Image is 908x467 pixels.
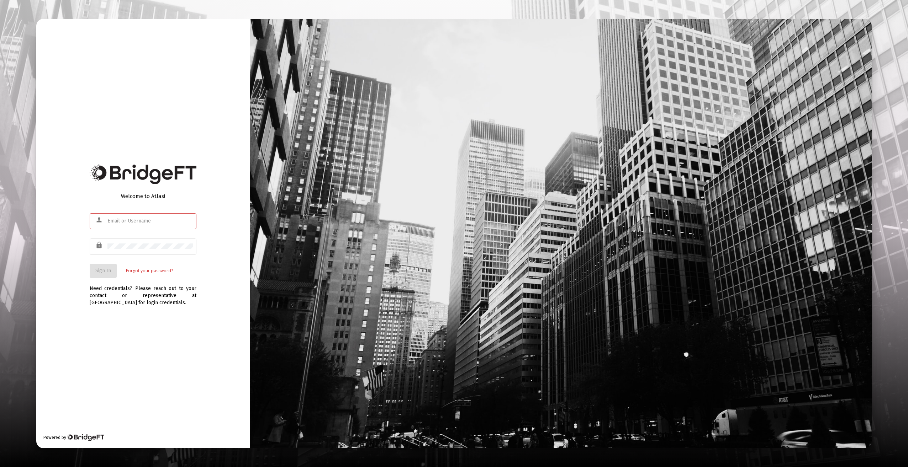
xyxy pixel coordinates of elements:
[95,268,111,274] span: Sign In
[43,434,104,441] div: Powered by
[107,218,193,224] input: Email or Username
[90,193,196,200] div: Welcome to Atlas!
[90,278,196,306] div: Need credentials? Please reach out to your contact or representative at [GEOGRAPHIC_DATA] for log...
[95,216,104,224] mat-icon: person
[90,164,196,184] img: Bridge Financial Technology Logo
[67,434,104,441] img: Bridge Financial Technology Logo
[126,267,173,274] a: Forgot your password?
[90,264,117,278] button: Sign In
[95,241,104,249] mat-icon: lock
